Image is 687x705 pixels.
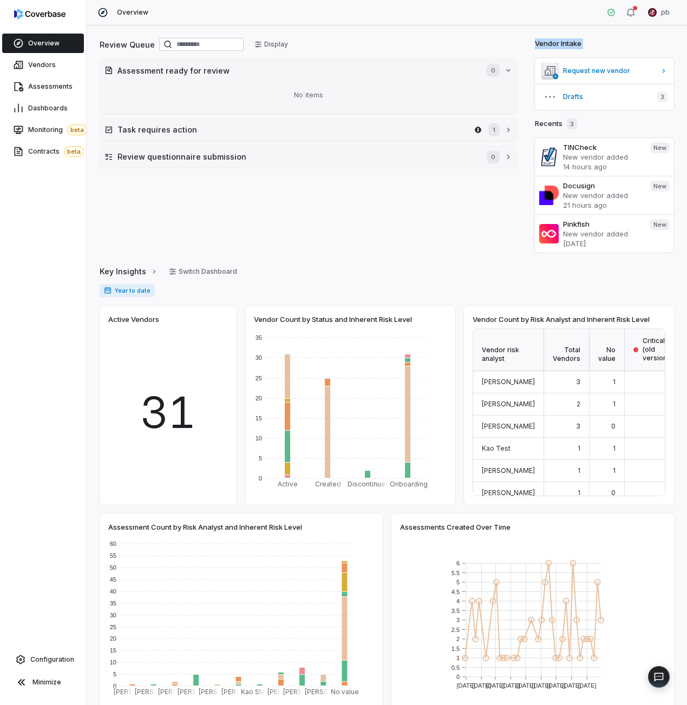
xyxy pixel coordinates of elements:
span: Assessment Count by Risk Analyst and Inherent Risk Level [108,522,302,532]
text: [DATE] [578,682,597,689]
h2: Review questionnaire submission [117,151,476,162]
a: Key Insights [100,260,158,283]
button: Review questionnaire submission0 [100,146,517,168]
span: Monitoring [28,124,87,135]
text: 5 [456,579,460,585]
a: Overview [2,34,84,53]
text: 30 [110,612,116,618]
span: pb [661,8,670,17]
button: pb undefined avatarpb [642,4,676,21]
p: New vendor added [563,190,642,200]
span: 2 [577,400,580,408]
text: 2.5 [452,627,460,633]
span: Vendor Count by Status and Inherent Risk Level [254,314,412,324]
a: Monitoringbeta [2,120,84,140]
text: 35 [110,600,116,607]
text: 15 [256,415,262,421]
text: [DATE] [472,682,491,689]
text: 60 [110,541,116,547]
text: 50 [110,564,116,571]
span: 3 [576,378,580,386]
text: 10 [110,659,116,666]
span: 1 [613,400,616,408]
span: Drafts [563,93,649,101]
button: Minimize [4,671,82,693]
span: Overview [117,8,148,17]
text: 3 [456,617,460,623]
text: 0 [259,475,262,482]
text: 25 [110,624,116,630]
text: 0 [113,683,116,689]
span: Assessments Created Over Time [400,522,511,532]
span: [PERSON_NAME] [482,489,535,497]
text: 15 [110,647,116,654]
a: DocusignNew vendor added21 hours agoNew [535,176,674,214]
span: New [650,181,670,192]
text: 1 [456,655,460,661]
div: Vendor risk analyst [473,329,544,371]
span: [PERSON_NAME] [482,400,535,408]
text: 6 [456,560,460,566]
span: [PERSON_NAME] [482,466,535,475]
text: [DATE] [532,682,551,689]
span: Request new vendor [563,67,656,75]
p: 14 hours ago [563,162,642,172]
a: Configuration [4,650,82,669]
div: Total Vendors [544,329,590,371]
div: No items [104,81,513,109]
span: Configuration [30,655,74,664]
h2: Assessment ready for review [117,65,476,76]
span: 3 [567,118,577,129]
span: [PERSON_NAME] [482,378,535,386]
img: logo-D7KZi-bG.svg [14,9,66,19]
span: Key Insights [100,266,146,277]
text: [DATE] [501,682,520,689]
span: beta [64,146,84,157]
span: 0 [611,422,616,430]
text: 2 [456,636,460,642]
span: Critical (old version) [643,337,669,363]
a: Assessments [2,77,84,96]
text: 0.5 [452,664,460,671]
span: 1 [488,123,500,136]
span: 1 [578,444,580,452]
text: 10 [256,435,262,442]
svg: Date range for report [104,287,112,294]
text: [DATE] [457,682,476,689]
span: Vendor Count by Risk Analyst and Inherent Risk Level [473,314,650,324]
p: [DATE] [563,239,642,248]
span: Assessments [28,82,73,91]
p: New vendor added [563,152,642,162]
span: Vendors [28,61,56,69]
text: 4 [456,598,460,604]
text: [DATE] [486,682,505,689]
text: 3.5 [452,608,460,614]
text: 45 [110,576,116,583]
a: TINCheckNew vendor added14 hours agoNew [535,138,674,176]
text: 5 [259,455,262,462]
span: 0 [487,64,500,77]
span: 1 [578,466,580,475]
h3: TINCheck [563,142,642,152]
button: Drafts3 [535,84,674,110]
h2: Task requires action [117,124,470,135]
text: 25 [256,375,262,381]
span: Active Vendors [108,314,159,324]
span: 0 [487,150,500,163]
h2: Vendor Intake [535,38,581,49]
text: 1.5 [452,645,460,652]
text: 5.5 [452,570,460,576]
a: Contractsbeta [2,142,84,161]
h2: Review Queue [100,39,155,50]
text: 35 [256,334,262,341]
button: Key Insights [96,260,161,283]
p: 21 hours ago [563,200,642,210]
text: [DATE] [516,682,535,689]
text: 40 [110,588,116,595]
button: Assessment ready for review0 [100,60,517,81]
div: No value [590,329,625,371]
a: Dashboards [2,98,84,118]
button: Switch Dashboard [162,263,244,280]
span: 1 [578,489,580,497]
h3: Docusign [563,181,642,190]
